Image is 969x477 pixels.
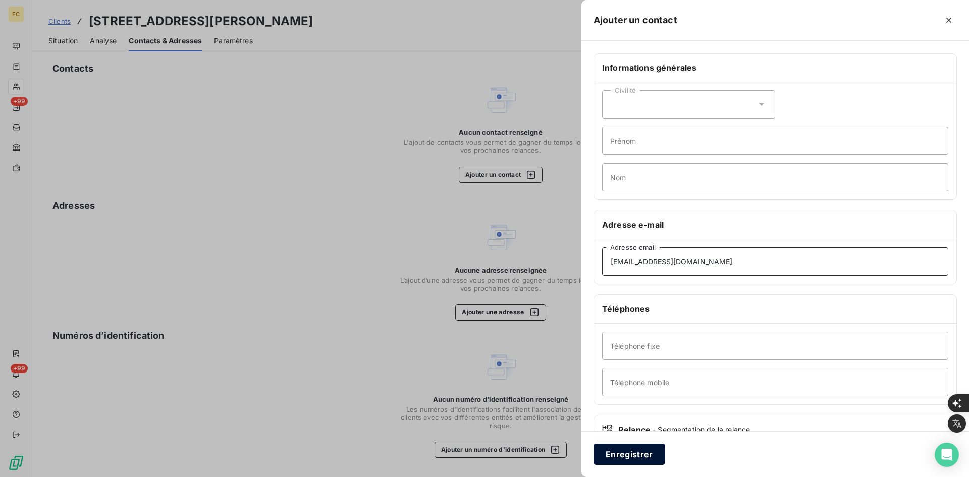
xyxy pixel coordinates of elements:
input: placeholder [602,163,948,191]
h6: Informations générales [602,62,948,74]
input: placeholder [602,332,948,360]
h6: Adresse e-mail [602,219,948,231]
input: placeholder [602,368,948,396]
div: Open Intercom Messenger [935,443,959,467]
span: - Segmentation de la relance [653,425,750,435]
input: placeholder [602,247,948,276]
h6: Téléphones [602,303,948,315]
div: Relance [602,423,948,436]
input: placeholder [602,127,948,155]
button: Enregistrer [594,444,665,465]
h5: Ajouter un contact [594,13,677,27]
